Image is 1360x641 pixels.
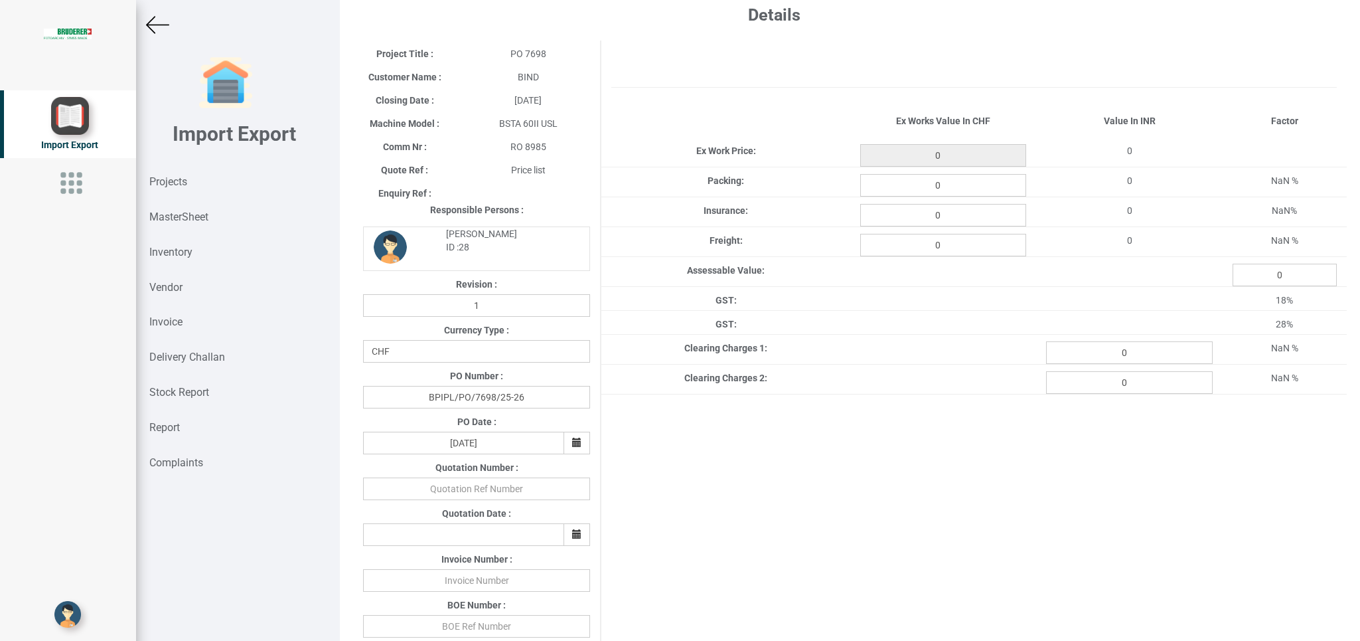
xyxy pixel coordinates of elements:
label: PO Date : [457,415,496,428]
span: OnGoing [1228,50,1269,62]
input: BOE Ref Number [363,615,590,638]
span: Sent For Approval [844,50,928,62]
label: Assessable Value: [687,264,765,277]
label: Quotation Date : [442,507,511,520]
label: Quotation Number : [435,461,518,474]
label: Factor [1271,114,1298,128]
label: Revision : [456,278,497,291]
span: RO 8985 [510,141,546,152]
strong: Inventory [149,246,192,258]
span: NaN % [1271,373,1298,383]
input: Revision [363,294,590,317]
span: NaN % [1271,235,1298,246]
span: [DATE] [514,95,542,106]
label: BOE Number : [447,598,506,612]
label: Freight: [710,234,743,247]
span: Price list [511,165,546,175]
label: GST: [716,318,737,331]
label: Comm Nr : [383,140,427,153]
label: Quote Ref : [381,163,428,177]
span: 0 [1127,235,1132,246]
span: 0 [1127,205,1132,216]
span: 28% [1276,319,1293,329]
label: Closing Date : [376,94,434,107]
label: Ex Works Value In CHF [896,114,990,128]
strong: Report [149,421,180,434]
label: Invoice Number : [441,553,512,566]
span: Approved [1045,50,1089,62]
span: BSTA 60II USL [499,118,558,129]
strong: Invoice [149,316,183,328]
label: Machine Model : [370,117,439,130]
label: Customer Name : [368,70,441,84]
div: [PERSON_NAME] ID : [436,227,580,254]
label: Project Title : [376,47,433,60]
input: Invoice Number [363,569,590,592]
span: PO 7698 [510,48,546,59]
img: garage-closed.png [199,56,252,110]
span: Import Export [41,139,98,150]
input: Quotation Ref Number [363,478,590,500]
input: PO Number [363,386,590,409]
label: PO Number : [450,369,503,383]
strong: 28 [459,242,469,252]
span: 0 [1127,145,1132,156]
b: Import Export [173,122,296,145]
label: Enquiry Ref : [378,187,431,200]
label: Insurance: [704,204,748,217]
b: Details [748,5,800,25]
label: GST: [716,294,737,307]
span: 18% [1276,295,1293,306]
img: DP [374,230,407,264]
span: BIND [518,72,539,82]
span: NaN % [1271,343,1298,353]
label: Clearing Charges 1: [684,341,767,355]
strong: Projects [149,175,187,188]
strong: MasterSheet [149,211,208,223]
label: Clearing Charges 2: [684,371,767,385]
label: Value In INR [1104,114,1156,128]
strong: Vendor [149,281,183,294]
span: 0 [1127,175,1132,186]
strong: Stock Report [149,386,209,399]
strong: Delivery Challan [149,351,225,363]
label: Packing: [708,174,744,187]
label: Ex Work Price: [696,144,756,157]
label: Currency Type : [444,323,509,337]
label: Responsible Persons : [430,203,524,217]
span: NaN% [1272,205,1297,216]
strong: Complaints [149,456,203,469]
span: NaN % [1271,175,1298,186]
